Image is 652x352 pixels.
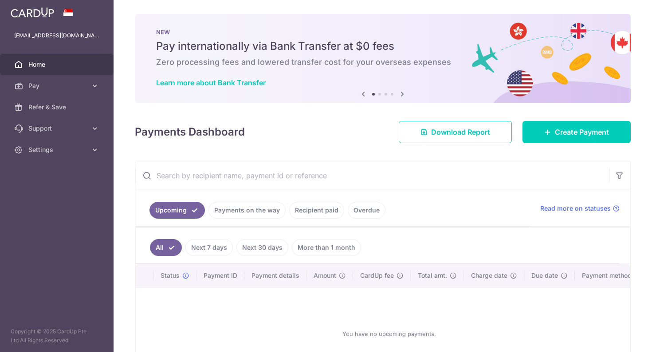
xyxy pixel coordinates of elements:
[431,127,490,137] span: Download Report
[150,239,182,256] a: All
[28,81,87,90] span: Pay
[185,239,233,256] a: Next 7 days
[156,39,609,53] h5: Pay internationally via Bank Transfer at $0 fees
[471,271,507,280] span: Charge date
[360,271,394,280] span: CardUp fee
[135,161,609,190] input: Search by recipient name, payment id or reference
[161,271,180,280] span: Status
[418,271,447,280] span: Total amt.
[135,124,245,140] h4: Payments Dashboard
[314,271,336,280] span: Amount
[135,14,631,103] img: Bank transfer banner
[244,264,306,287] th: Payment details
[289,202,344,219] a: Recipient paid
[156,78,266,87] a: Learn more about Bank Transfer
[531,271,558,280] span: Due date
[236,239,288,256] a: Next 30 days
[28,60,87,69] span: Home
[28,124,87,133] span: Support
[14,31,99,40] p: [EMAIL_ADDRESS][DOMAIN_NAME]
[555,127,609,137] span: Create Payment
[149,202,205,219] a: Upcoming
[292,239,361,256] a: More than 1 month
[540,204,611,213] span: Read more on statuses
[156,57,609,68] h6: Zero processing fees and lowered transfer cost for your overseas expenses
[540,204,620,213] a: Read more on statuses
[156,28,609,36] p: NEW
[522,121,631,143] a: Create Payment
[348,202,385,219] a: Overdue
[399,121,512,143] a: Download Report
[11,7,54,18] img: CardUp
[28,103,87,112] span: Refer & Save
[196,264,244,287] th: Payment ID
[28,145,87,154] span: Settings
[575,264,642,287] th: Payment method
[208,202,286,219] a: Payments on the way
